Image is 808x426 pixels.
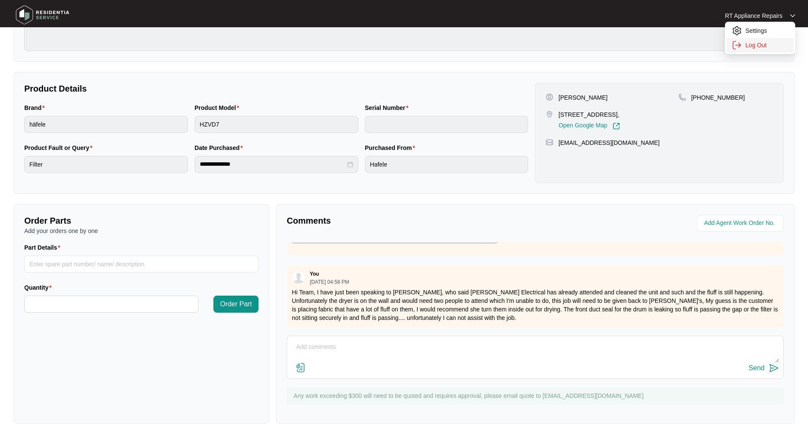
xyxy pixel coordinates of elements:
[558,138,659,147] p: [EMAIL_ADDRESS][DOMAIN_NAME]
[213,296,259,313] button: Order Part
[24,256,259,273] input: Part Details
[732,40,742,50] img: settings icon
[745,26,788,35] p: Settings
[13,2,72,28] img: residentia service logo
[790,14,795,18] img: dropdown arrow
[612,122,620,130] img: Link-External
[365,104,412,112] label: Serial Number
[24,116,188,133] input: Brand
[704,218,779,228] input: Add Agent Work Order No.
[546,138,553,146] img: map-pin
[296,363,306,373] img: file-attachment-doc.svg
[24,144,96,152] label: Product Fault or Query
[558,122,620,130] a: Open Google Map
[24,227,259,235] p: Add your orders one by one
[25,296,198,312] input: Quantity
[195,116,358,133] input: Product Model
[558,110,620,119] p: [STREET_ADDRESS],
[749,363,779,374] button: Send
[24,215,259,227] p: Order Parts
[546,93,553,101] img: user-pin
[195,104,243,112] label: Product Model
[24,83,528,95] p: Product Details
[691,93,745,102] p: [PHONE_NUMBER]
[725,12,782,20] p: RT Appliance Repairs
[24,283,55,292] label: Quantity
[287,215,529,227] p: Comments
[292,288,779,322] p: Hi Team, I have just been speaking to [PERSON_NAME], who said [PERSON_NAME] Electrical has alread...
[310,271,319,277] p: You
[732,26,742,36] img: settings icon
[679,93,686,101] img: map-pin
[749,364,765,372] div: Send
[24,104,48,112] label: Brand
[558,93,607,102] p: [PERSON_NAME]
[220,299,252,309] span: Order Part
[310,279,349,285] p: [DATE] 04:58 PM
[365,116,529,133] input: Serial Number
[546,110,553,118] img: map-pin
[365,144,419,152] label: Purchased From
[293,391,779,400] p: Any work exceeding $300 will need to be quoted and requires approval, please email quote to [EMAI...
[24,243,64,252] label: Part Details
[24,156,188,173] input: Product Fault or Query
[200,160,345,169] input: Date Purchased
[745,41,788,49] p: Log Out
[195,144,246,152] label: Date Purchased
[292,271,305,284] img: user.svg
[769,363,779,373] img: send-icon.svg
[365,156,529,173] input: Purchased From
